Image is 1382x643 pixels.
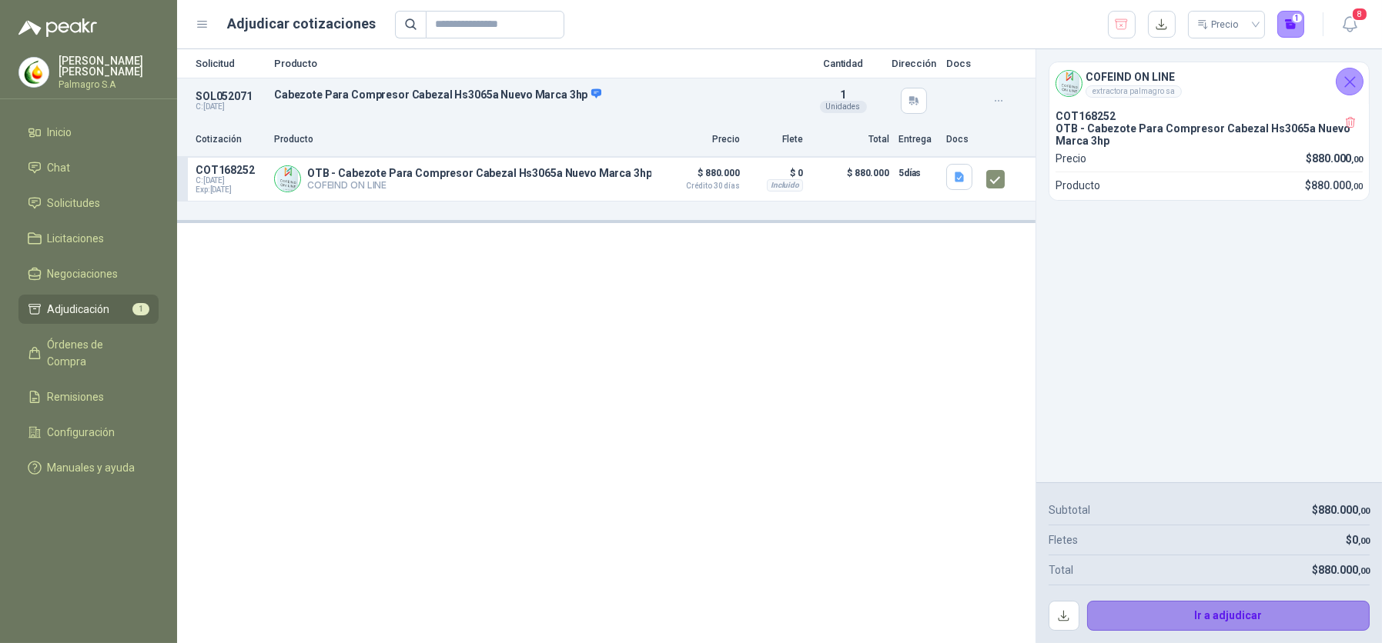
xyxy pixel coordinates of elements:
p: $ [1305,177,1363,194]
p: $ 0 [749,164,803,182]
p: Cantidad [805,58,882,68]
p: SOL052071 [196,90,265,102]
p: Producto [274,132,654,147]
span: 0 [1352,534,1370,546]
p: $ [1346,531,1370,548]
p: $ [1307,150,1364,167]
span: 1 [132,303,149,315]
div: Unidades [820,101,867,113]
p: Producto [274,58,795,68]
a: Chat [18,153,159,182]
a: Licitaciones [18,224,159,253]
a: Órdenes de Compra [18,330,159,376]
span: ,00 [1358,506,1370,516]
span: 880.000 [1318,504,1370,516]
button: Ir a adjudicar [1087,601,1370,631]
p: Docs [946,58,977,68]
p: OTB - Cabezote Para Compresor Cabezal Hs3065a Nuevo Marca 3hp [1056,122,1363,147]
p: Precio [1056,150,1086,167]
span: Licitaciones [48,230,105,247]
span: Negociaciones [48,265,119,282]
span: C: [DATE] [196,176,265,185]
p: $ 880.000 [663,164,740,190]
span: ,00 [1351,155,1363,165]
button: Cerrar [1336,68,1364,95]
p: Total [812,132,889,147]
span: 8 [1351,7,1368,22]
p: Precio [663,132,740,147]
span: Manuales y ayuda [48,459,136,476]
span: 880.000 [1312,152,1363,165]
span: Remisiones [48,388,105,405]
img: Company Logo [1056,71,1082,96]
a: Negociaciones [18,259,159,288]
span: 1 [840,88,846,101]
span: Solicitudes [48,195,101,212]
h1: Adjudicar cotizaciones [228,13,376,35]
span: Crédito 30 días [663,182,740,190]
span: ,00 [1351,182,1363,192]
p: Fletes [1049,531,1078,548]
a: Inicio [18,118,159,147]
img: Company Logo [19,58,49,87]
p: Total [1049,561,1073,578]
span: Adjudicación [48,301,110,318]
p: C: [DATE] [196,102,265,112]
span: Inicio [48,124,72,141]
a: Remisiones [18,382,159,411]
p: COT168252 [196,164,265,176]
span: ,00 [1358,566,1370,576]
span: Chat [48,159,71,176]
p: Solicitud [196,58,265,68]
span: Órdenes de Compra [48,336,144,370]
span: Configuración [48,424,115,441]
p: COFEIND ON LINE [307,179,651,191]
a: Configuración [18,418,159,447]
a: Adjudicación1 [18,295,159,324]
div: Company LogoCOFEIND ON LINEextractora palmagro sa [1049,62,1369,104]
p: Flete [749,132,803,147]
span: 880.000 [1318,564,1370,576]
div: extractora palmagro sa [1086,85,1182,98]
span: ,00 [1358,536,1370,546]
h4: COFEIND ON LINE [1086,68,1182,85]
span: Exp: [DATE] [196,185,265,195]
p: COT168252 [1056,110,1363,122]
a: Manuales y ayuda [18,453,159,482]
p: 5 días [898,164,937,182]
p: OTB - Cabezote Para Compresor Cabezal Hs3065a Nuevo Marca 3hp [307,167,651,179]
p: Producto [1056,177,1100,194]
div: Incluido [767,179,803,192]
div: Precio [1197,13,1242,36]
p: Docs [946,132,977,147]
p: Entrega [898,132,937,147]
p: Cotización [196,132,265,147]
p: Dirección [891,58,937,68]
p: Palmagro S.A [59,80,159,89]
p: [PERSON_NAME] [PERSON_NAME] [59,55,159,77]
p: Cabezote Para Compresor Cabezal Hs3065a Nuevo Marca 3hp [274,88,795,102]
button: 1 [1277,11,1305,38]
img: Company Logo [275,166,300,192]
p: $ [1312,561,1370,578]
img: Logo peakr [18,18,97,37]
p: Subtotal [1049,501,1090,518]
p: $ [1312,501,1370,518]
span: 880.000 [1311,179,1363,192]
button: 8 [1336,11,1364,38]
p: $ 880.000 [812,164,889,195]
a: Solicitudes [18,188,159,218]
